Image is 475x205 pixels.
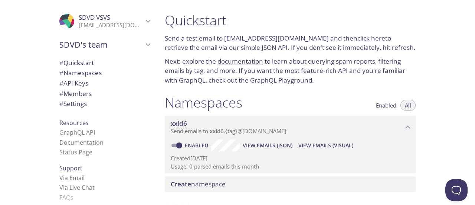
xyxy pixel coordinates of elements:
span: # [59,58,63,67]
a: Enabled [184,142,211,149]
span: View Emails (JSON) [243,141,292,150]
p: [EMAIL_ADDRESS][DOMAIN_NAME] [79,22,143,29]
div: Members [53,89,156,99]
div: SDVD VSVS [53,9,156,33]
span: # [59,79,63,87]
div: xxld6 namespace [165,116,416,139]
button: View Emails (Visual) [295,140,356,151]
a: Status Page [59,148,92,156]
span: Quickstart [59,58,94,67]
a: GraphQL API [59,128,95,137]
span: namespace [171,180,226,188]
h1: Quickstart [165,12,416,29]
span: # [59,99,63,108]
p: Next: explore the to learn about querying spam reports, filtering emails by tag, and more. If you... [165,57,416,85]
span: SDVD VSVS [79,13,110,22]
a: Via Live Chat [59,183,95,192]
button: All [400,100,416,111]
button: View Emails (JSON) [240,140,295,151]
a: [EMAIL_ADDRESS][DOMAIN_NAME] [224,34,329,42]
div: Namespaces [53,68,156,78]
span: # [59,89,63,98]
a: click here [357,34,385,42]
span: Members [59,89,92,98]
a: GraphQL Playground [250,76,312,84]
a: documentation [217,57,263,65]
div: Team Settings [53,99,156,109]
span: xxld6 [210,127,224,135]
p: Send a test email to and then to retrieve the email via our simple JSON API. If you don't see it ... [165,33,416,52]
iframe: Help Scout Beacon - Open [445,179,468,201]
span: Send emails to . {tag} @[DOMAIN_NAME] [171,127,286,135]
span: Namespaces [59,68,102,77]
div: Create namespace [165,176,416,192]
a: Documentation [59,138,104,147]
a: Via Email [59,174,85,182]
button: Enabled [371,100,401,111]
span: xxld6 [171,119,187,128]
span: Settings [59,99,87,108]
span: API Keys [59,79,88,87]
span: Create [171,180,191,188]
span: Resources [59,119,89,127]
h1: Namespaces [165,94,242,111]
span: View Emails (Visual) [298,141,353,150]
span: Support [59,164,82,172]
div: SDVD's team [53,35,156,54]
span: SDVD's team [59,39,143,50]
span: # [59,68,63,77]
div: Quickstart [53,58,156,68]
p: Created [DATE] [171,154,410,162]
p: Usage: 0 parsed emails this month [171,163,410,170]
div: API Keys [53,78,156,89]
